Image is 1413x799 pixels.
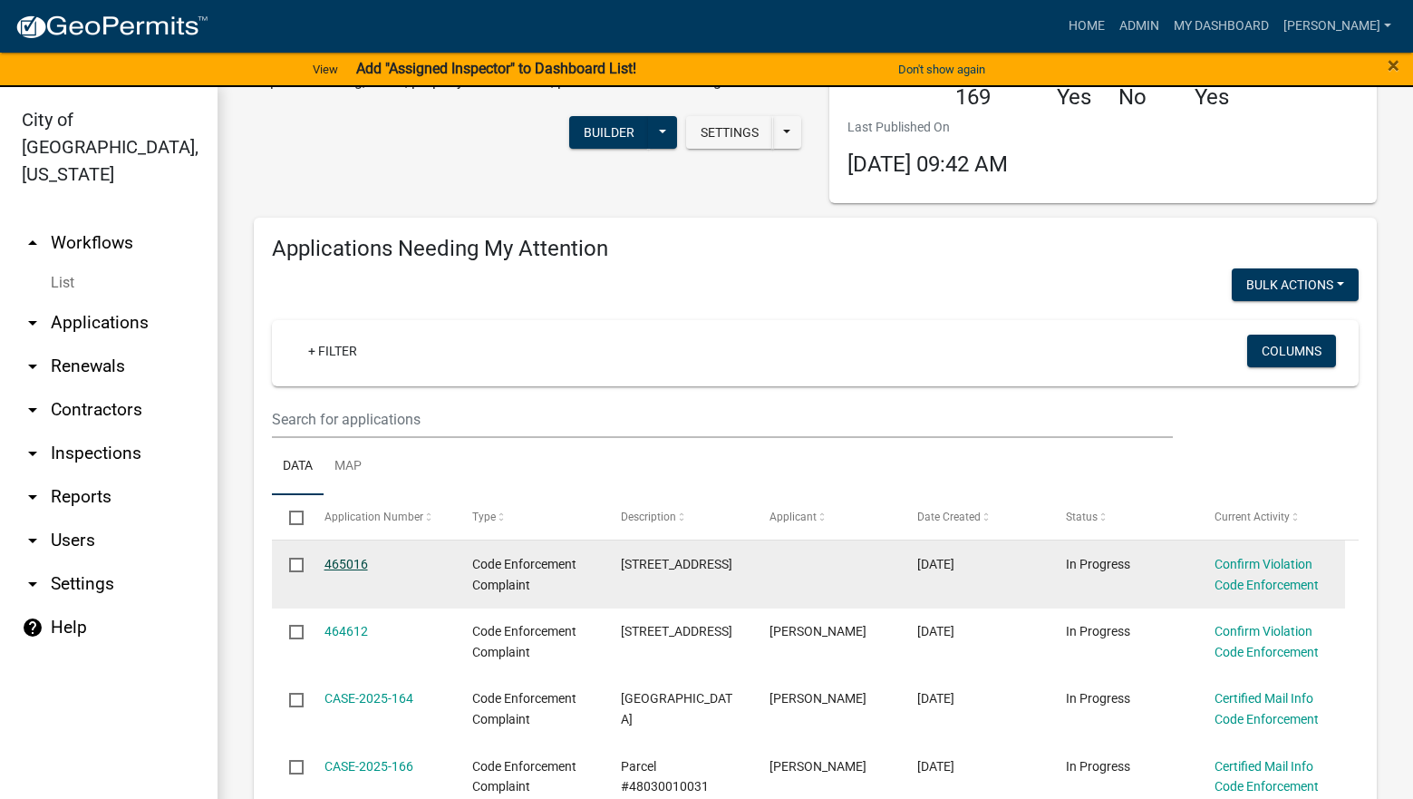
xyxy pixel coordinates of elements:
span: Description [621,511,676,523]
datatable-header-cell: Type [455,495,604,539]
a: 464612 [324,624,368,638]
button: Bulk Actions [1232,268,1359,301]
datatable-header-cell: Date Created [900,495,1049,539]
span: 08/17/2025 [917,557,954,571]
a: My Dashboard [1166,9,1276,44]
a: Map [324,438,373,496]
button: Settings [686,116,773,149]
span: In Progress [1066,624,1130,638]
i: arrow_drop_down [22,530,44,551]
button: Columns [1247,335,1336,367]
span: × [1388,53,1399,78]
i: arrow_drop_down [22,486,44,508]
span: 08/13/2025 [917,759,954,774]
span: 1204 E FRANKLIN AVE [621,557,732,571]
datatable-header-cell: Application Number [306,495,455,539]
i: arrow_drop_down [22,443,44,464]
i: arrow_drop_down [22,312,44,334]
a: CASE-2025-164 [324,691,413,706]
datatable-header-cell: Status [1049,495,1197,539]
p: Last Published On [847,118,1008,137]
datatable-header-cell: Description [604,495,752,539]
a: Certified Mail Info Code Enforcement [1215,691,1319,726]
span: Current Activity [1215,511,1290,523]
span: In Progress [1066,557,1130,571]
span: Parcel #48030010031 [621,759,709,794]
span: Tara Bosteder [769,691,866,706]
span: Tara Bosteder [769,624,866,638]
span: Applicant [769,511,817,523]
a: CASE-2025-166 [324,759,413,774]
a: 465016 [324,557,368,571]
i: help [22,617,44,638]
datatable-header-cell: Select [272,495,306,539]
a: Home [1061,9,1112,44]
a: + Filter [294,335,372,367]
button: Builder [569,116,649,149]
button: Close [1388,54,1399,76]
span: 08/15/2025 [917,624,954,638]
button: Don't show again [891,54,992,84]
span: Type [472,511,496,523]
a: Confirm Violation Code Enforcement [1215,624,1319,659]
span: 08/13/2025 [917,691,954,706]
span: Status [1066,511,1098,523]
a: View [305,54,345,84]
a: [PERSON_NAME] [1276,9,1398,44]
span: In Progress [1066,759,1130,774]
h4: Yes [1195,84,1240,111]
span: Application Number [324,511,423,523]
h4: 169 [955,84,1030,111]
span: Code Enforcement Complaint [472,557,576,592]
datatable-header-cell: Current Activity [1196,495,1345,539]
span: Date Created [917,511,981,523]
i: arrow_drop_down [22,399,44,421]
i: arrow_drop_down [22,356,44,377]
span: Code Enforcement Complaint [472,691,576,726]
span: Code Enforcement Complaint [472,759,576,794]
h4: Yes [1057,84,1091,111]
span: S R St & W 4th Ave [621,691,732,726]
span: 700 N JEFFERSON WAY [621,624,732,638]
span: Code Enforcement Complaint [472,624,576,659]
input: Search for applications [272,401,1173,438]
h4: No [1118,84,1167,111]
a: Admin [1112,9,1166,44]
span: [DATE] 09:42 AM [847,151,1008,177]
a: Data [272,438,324,496]
a: Certified Mail Info Code Enforcement [1215,759,1319,794]
datatable-header-cell: Applicant [751,495,900,539]
span: Tara Bosteder [769,759,866,774]
h4: Applications Needing My Attention [272,236,1359,262]
span: In Progress [1066,691,1130,706]
i: arrow_drop_down [22,573,44,595]
strong: Add "Assigned Inspector" to Dashboard List! [356,60,636,77]
a: Confirm Violation Code Enforcement [1215,557,1319,592]
i: arrow_drop_up [22,232,44,254]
